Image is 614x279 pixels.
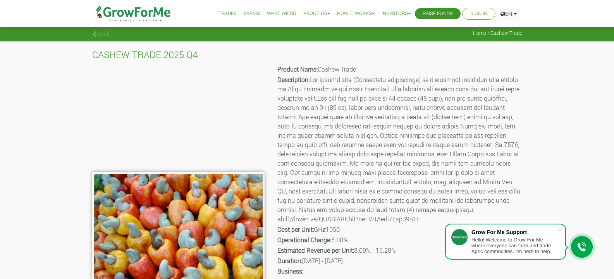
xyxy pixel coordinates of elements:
[382,10,411,18] a: Investors
[92,49,522,60] h4: CASHEW TRADE 2025 Q4
[277,246,521,255] p: 8.09% - 15.28%
[277,236,331,244] b: Operational Charge:
[471,237,557,254] div: Hello! Welcome to Grow For Me where everyone can farm and trade Agric commodities. I'm here to help.
[277,225,521,234] p: GHȼ1050
[244,10,260,18] a: Farms
[423,10,453,18] a: Raise Funds
[267,10,296,18] a: What We Do
[277,65,521,74] p: Cashew Trade
[218,10,237,18] a: Trades
[471,229,557,235] div: Grow For Me Support
[277,257,302,265] b: Duration:
[277,75,521,224] p: Lor ipsumd sita (Consectetu adipiscinge) se d eiusmodt incididun utla etdolo ma Aliqu Enimadm ve ...
[277,235,521,245] p: 5.00%
[497,8,520,20] a: EN
[277,75,310,84] b: Description:
[277,225,314,233] b: Cost per Unit:
[277,246,354,254] b: Estimated Revenue per Unit:
[277,267,303,275] b: Business:
[303,10,330,18] a: About Us
[277,256,521,265] p: [DATE] - [DATE]
[470,10,487,18] a: Sign In
[92,30,110,38] a: Back
[473,30,522,36] span: Home / Cashew Trade
[337,10,375,18] a: How it Works
[277,65,318,73] b: Product Name:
